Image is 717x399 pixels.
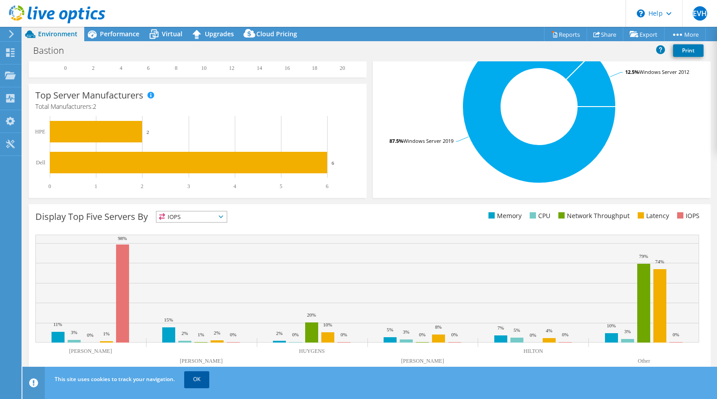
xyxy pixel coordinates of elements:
[299,348,324,354] text: HUYGENS
[635,211,669,221] li: Latency
[556,211,630,221] li: Network Throughput
[546,328,553,333] text: 4%
[214,330,220,335] text: 2%
[623,27,665,41] a: Export
[530,332,536,338] text: 0%
[230,332,237,337] text: 0%
[276,330,283,336] text: 2%
[180,358,222,364] text: [PERSON_NAME]
[693,6,707,21] span: EVH
[401,358,444,364] text: [PERSON_NAME]
[187,183,190,189] text: 3
[624,329,631,334] text: 3%
[523,348,543,354] text: HILTON
[64,65,67,71] text: 0
[69,348,112,354] text: [PERSON_NAME]
[100,30,139,38] span: Performance
[664,27,706,41] a: More
[486,211,522,221] li: Memory
[120,65,122,71] text: 4
[389,137,403,144] tspan: 87.5%
[307,312,316,317] text: 20%
[403,329,410,335] text: 3%
[164,317,173,322] text: 15%
[93,102,96,111] span: 2
[673,332,679,337] text: 0%
[162,30,182,38] span: Virtual
[87,332,94,338] text: 0%
[638,358,650,364] text: Other
[625,69,639,75] tspan: 12.5%
[326,183,328,189] text: 6
[527,211,550,221] li: CPU
[184,371,209,387] a: OK
[285,65,290,71] text: 16
[256,30,297,38] span: Cloud Pricing
[95,183,97,189] text: 1
[637,9,645,17] svg: \n
[544,27,587,41] a: Reports
[403,137,454,144] tspan: Windows Server 2019
[419,332,426,337] text: 0%
[587,27,623,41] a: Share
[38,30,78,38] span: Environment
[387,327,393,332] text: 5%
[673,44,704,57] a: Print
[292,332,299,337] text: 0%
[323,322,332,327] text: 10%
[332,160,334,166] text: 6
[35,129,45,135] text: HPE
[156,211,227,222] span: IOPS
[205,30,234,38] span: Upgrades
[280,183,282,189] text: 5
[229,65,234,71] text: 12
[451,332,458,337] text: 0%
[312,65,317,71] text: 18
[562,332,569,337] text: 0%
[147,65,150,71] text: 6
[198,332,204,337] text: 1%
[233,183,236,189] text: 4
[639,69,689,75] tspan: Windows Server 2012
[36,159,45,166] text: Dell
[141,183,143,189] text: 2
[607,323,616,328] text: 10%
[29,46,78,56] h1: Bastion
[514,327,520,333] text: 5%
[181,330,188,336] text: 2%
[435,324,442,330] text: 8%
[675,211,700,221] li: IOPS
[175,65,177,71] text: 8
[639,253,648,259] text: 79%
[257,65,262,71] text: 14
[48,183,51,189] text: 0
[35,102,360,112] h4: Total Manufacturers:
[92,65,95,71] text: 2
[341,332,347,337] text: 0%
[118,236,127,241] text: 98%
[340,65,345,71] text: 20
[35,90,143,100] h3: Top Server Manufacturers
[147,129,149,135] text: 2
[103,331,110,336] text: 1%
[201,65,207,71] text: 10
[53,322,62,327] text: 11%
[655,259,664,264] text: 74%
[497,325,504,330] text: 7%
[55,375,175,383] span: This site uses cookies to track your navigation.
[71,330,78,335] text: 3%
